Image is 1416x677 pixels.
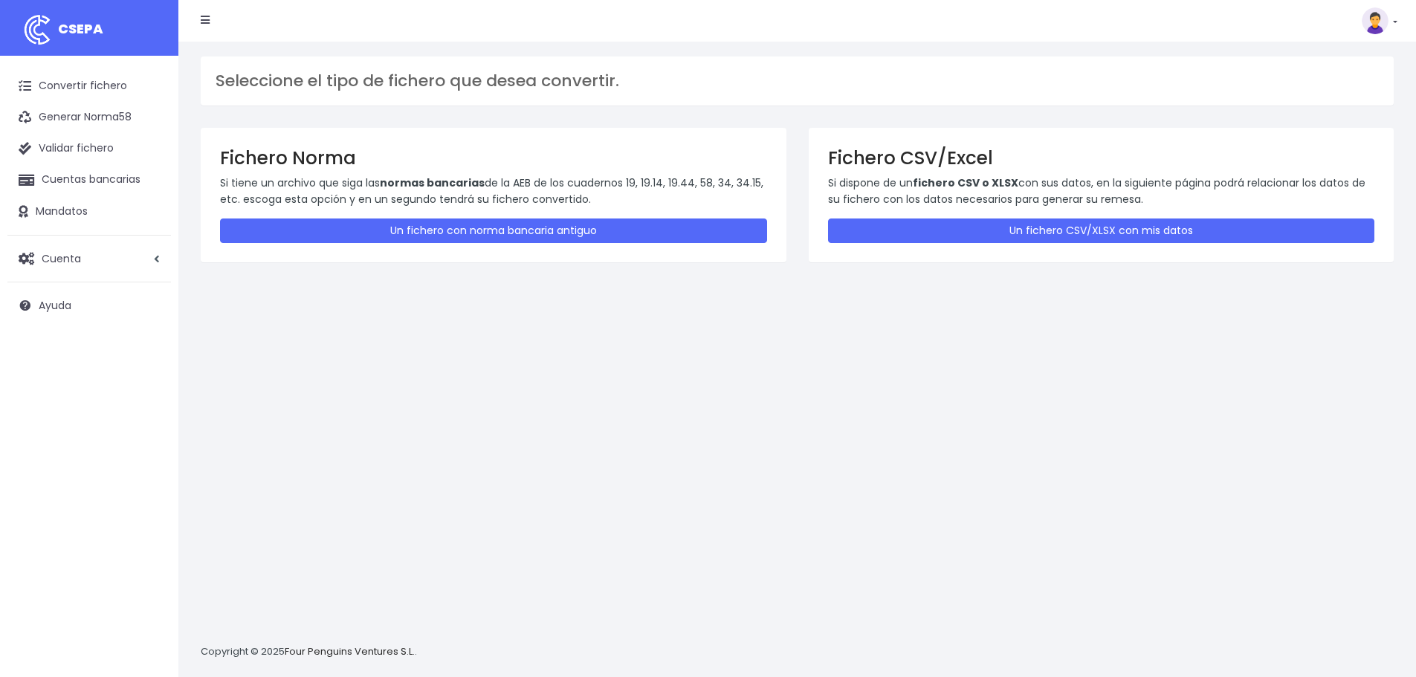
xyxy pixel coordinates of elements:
[7,290,171,321] a: Ayuda
[7,71,171,102] a: Convertir fichero
[913,175,1018,190] strong: fichero CSV o XLSX
[285,644,415,658] a: Four Penguins Ventures S.L.
[42,250,81,265] span: Cuenta
[7,133,171,164] a: Validar fichero
[828,147,1375,169] h3: Fichero CSV/Excel
[7,196,171,227] a: Mandatos
[216,71,1379,91] h3: Seleccione el tipo de fichero que desea convertir.
[220,218,767,243] a: Un fichero con norma bancaria antiguo
[39,298,71,313] span: Ayuda
[7,102,171,133] a: Generar Norma58
[7,243,171,274] a: Cuenta
[380,175,485,190] strong: normas bancarias
[19,11,56,48] img: logo
[201,644,417,660] p: Copyright © 2025 .
[828,218,1375,243] a: Un fichero CSV/XLSX con mis datos
[220,175,767,208] p: Si tiene un archivo que siga las de la AEB de los cuadernos 19, 19.14, 19.44, 58, 34, 34.15, etc....
[828,175,1375,208] p: Si dispone de un con sus datos, en la siguiente página podrá relacionar los datos de su fichero c...
[1362,7,1388,34] img: profile
[220,147,767,169] h3: Fichero Norma
[7,164,171,195] a: Cuentas bancarias
[58,19,103,38] span: CSEPA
